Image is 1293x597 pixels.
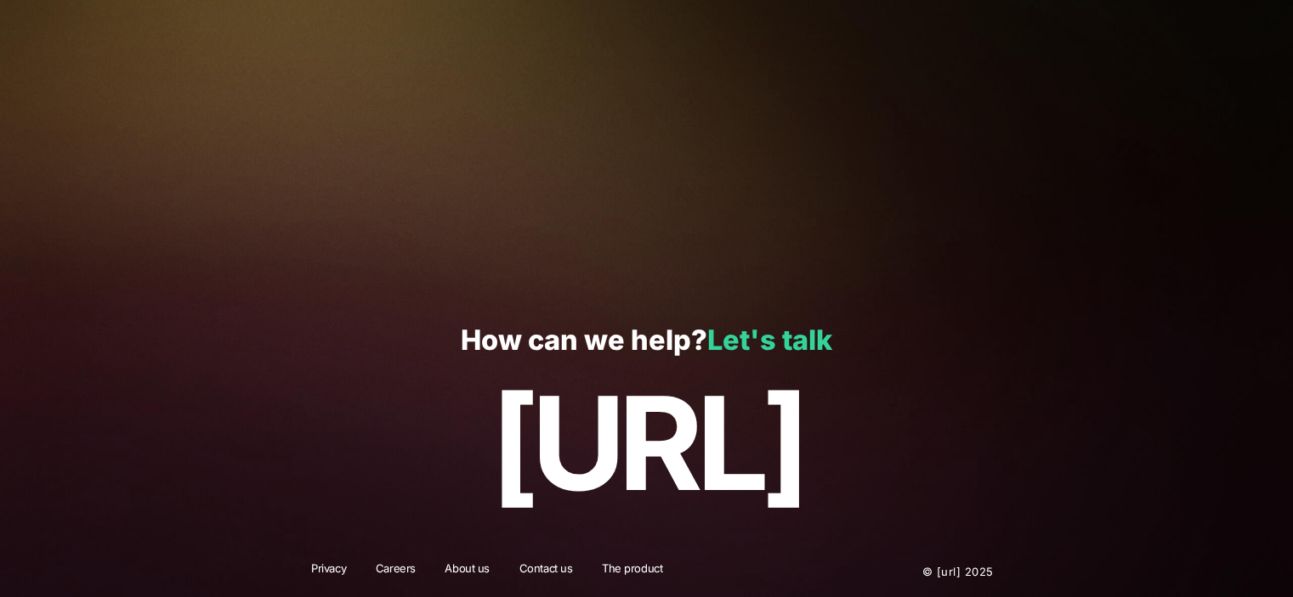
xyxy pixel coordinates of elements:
[434,560,501,583] a: About us
[37,325,1256,357] p: How can we help?
[508,560,584,583] a: Contact us
[37,371,1256,516] p: [URL]
[591,560,673,583] a: The product
[819,560,993,583] p: © [URL] 2025
[300,560,357,583] a: Privacy
[365,560,427,583] a: Careers
[707,324,832,357] a: Let's talk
